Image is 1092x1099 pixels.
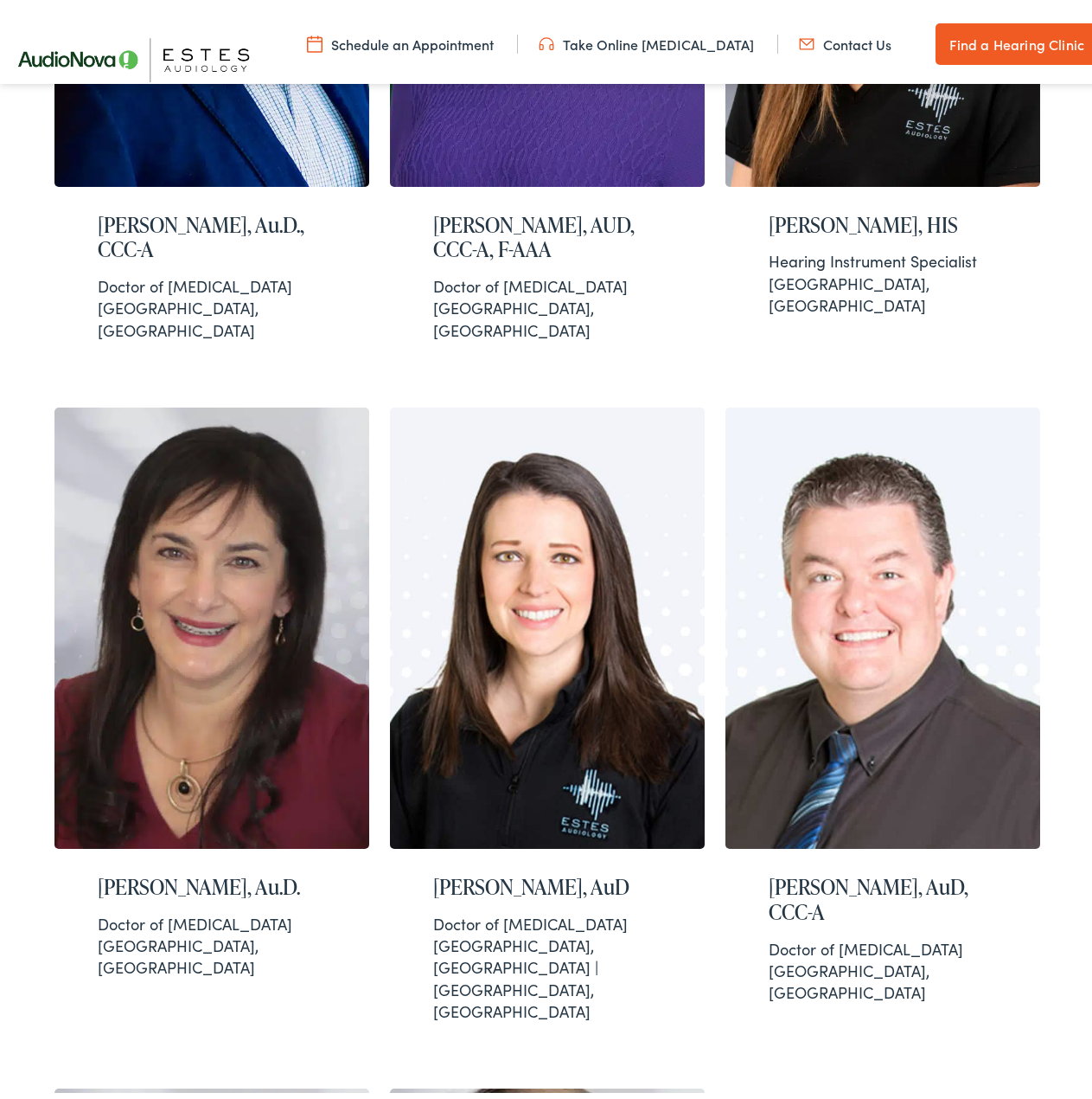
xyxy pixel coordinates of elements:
div: [GEOGRAPHIC_DATA], [GEOGRAPHIC_DATA] [769,932,997,998]
div: [GEOGRAPHIC_DATA], [GEOGRAPHIC_DATA] [98,907,326,973]
a: [PERSON_NAME], Au.D. Doctor of [MEDICAL_DATA][GEOGRAPHIC_DATA], [GEOGRAPHIC_DATA] [54,402,369,1042]
h2: [PERSON_NAME], Au.D. [98,869,326,894]
h2: [PERSON_NAME], AuD, CCC-A [769,869,997,919]
div: Doctor of [MEDICAL_DATA] [769,932,997,954]
img: utility icon [799,29,814,48]
img: utility icon [307,29,322,48]
a: Contact Us [799,29,891,48]
div: [GEOGRAPHIC_DATA], [GEOGRAPHIC_DATA] [769,244,997,310]
a: [PERSON_NAME], AuD Doctor of [MEDICAL_DATA][GEOGRAPHIC_DATA], [GEOGRAPHIC_DATA] | [GEOGRAPHIC_DAT... [390,402,705,1042]
a: Take Online [MEDICAL_DATA] [539,29,754,48]
h2: [PERSON_NAME], HIS [769,207,997,232]
div: [GEOGRAPHIC_DATA], [GEOGRAPHIC_DATA] [433,269,661,335]
img: utility icon [539,29,554,48]
div: Doctor of [MEDICAL_DATA] [433,269,661,291]
a: Schedule an Appointment [307,29,494,48]
a: [PERSON_NAME], AuD, CCC-A Doctor of [MEDICAL_DATA][GEOGRAPHIC_DATA], [GEOGRAPHIC_DATA] [725,402,1040,1042]
h2: [PERSON_NAME], Au.D., CCC-A [98,207,326,257]
div: Doctor of [MEDICAL_DATA] [98,269,326,291]
h2: [PERSON_NAME], AUD, CCC-A, F-AAA [433,207,661,257]
div: Doctor of [MEDICAL_DATA] [433,907,661,929]
div: [GEOGRAPHIC_DATA], [GEOGRAPHIC_DATA] | [GEOGRAPHIC_DATA], [GEOGRAPHIC_DATA] [433,907,661,1016]
div: Doctor of [MEDICAL_DATA] [98,907,326,929]
div: [GEOGRAPHIC_DATA], [GEOGRAPHIC_DATA] [98,269,326,335]
h2: [PERSON_NAME], AuD [433,869,661,894]
div: Hearing Instrument Specialist [769,244,997,266]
